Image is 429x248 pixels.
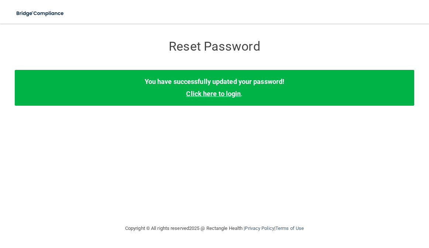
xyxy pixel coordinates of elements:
a: Privacy Policy [245,225,274,231]
img: bridge_compliance_login_screen.278c3ca4.svg [11,6,70,21]
a: Terms of Use [275,225,304,231]
h3: Reset Password [80,40,349,53]
b: You have successfully updated your password! [145,78,284,85]
div: . [15,70,414,105]
div: Copyright © All rights reserved 2025 @ Rectangle Health | | [80,217,349,240]
a: Click here to login [186,90,241,98]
